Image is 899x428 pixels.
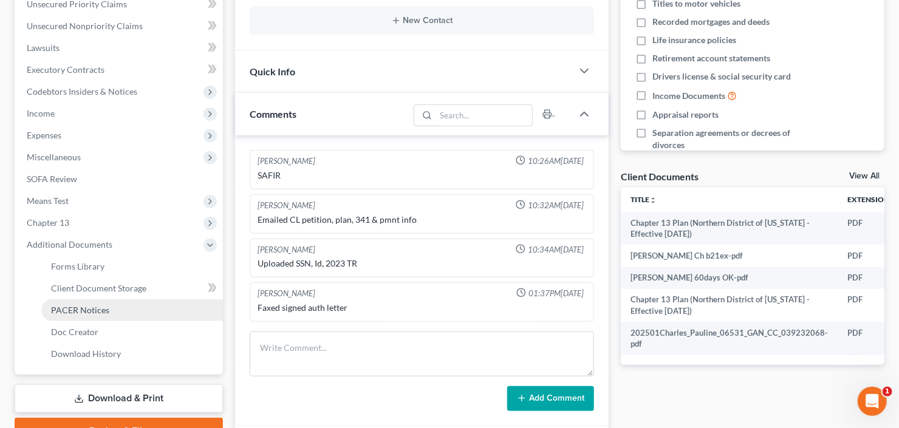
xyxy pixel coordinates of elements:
span: Executory Contracts [27,64,104,75]
div: [PERSON_NAME] [258,288,315,299]
span: Client Document Storage [51,283,146,293]
a: Extensionunfold_more [847,195,897,204]
div: Emailed CL petition, plan, 341 & pmnt info [258,214,586,226]
span: Lawsuits [27,42,60,53]
span: Quick Info [250,66,295,77]
span: SOFA Review [27,174,77,184]
a: Lawsuits [17,37,223,59]
a: Unsecured Nonpriority Claims [17,15,223,37]
button: New Contact [259,16,584,25]
span: Download History [51,348,121,359]
td: Chapter 13 Plan (Northern District of [US_STATE] - Effective [DATE]) [621,289,838,322]
span: Expenses [27,130,61,140]
a: PACER Notices [41,299,223,321]
input: Search... [436,105,533,126]
span: Forms Library [51,261,104,271]
span: 01:37PM[DATE] [528,288,584,299]
i: unfold_more [649,197,657,204]
td: [PERSON_NAME] 60days OK-pdf [621,267,838,289]
td: [PERSON_NAME] Ch b21ex-pdf [621,245,838,267]
span: 10:34AM[DATE] [528,244,584,256]
span: Comments [250,108,296,120]
a: Client Document Storage [41,277,223,299]
div: [PERSON_NAME] [258,155,315,167]
span: Retirement account statements [652,52,770,64]
span: Doc Creator [51,327,98,337]
span: 10:26AM[DATE] [528,155,584,167]
div: Faxed signed auth letter [258,302,586,314]
span: Miscellaneous [27,152,81,162]
a: View All [849,172,880,180]
iframe: Intercom live chat [858,387,887,416]
span: Unsecured Nonpriority Claims [27,21,143,31]
span: Additional Documents [27,239,112,250]
a: Titleunfold_more [631,195,657,204]
span: Chapter 13 [27,217,69,228]
div: Client Documents [621,170,699,183]
a: Download History [41,343,223,365]
td: Chapter 13 Plan (Northern District of [US_STATE] - Effective [DATE]) [621,212,838,245]
div: [PERSON_NAME] [258,200,315,211]
span: Appraisal reports [652,109,719,121]
span: Drivers license & social security card [652,70,791,83]
span: Income Documents [652,90,725,102]
span: Codebtors Insiders & Notices [27,86,137,97]
td: 202501Charles_Pauline_06531_GAN_CC_039232068-pdf [621,322,838,355]
a: Executory Contracts [17,59,223,81]
span: Recorded mortgages and deeds [652,16,770,28]
a: Forms Library [41,256,223,277]
a: Doc Creator [41,321,223,343]
span: Means Test [27,195,69,206]
span: PACER Notices [51,305,109,315]
span: Separation agreements or decrees of divorces [652,127,808,151]
a: Download & Print [15,384,223,413]
span: Life insurance policies [652,34,736,46]
div: Uploaded SSN, Id, 2023 TR [258,257,586,270]
div: [PERSON_NAME] [258,244,315,256]
div: SAFIR [258,169,586,182]
span: 10:32AM[DATE] [528,200,584,211]
a: SOFA Review [17,168,223,190]
span: 1 [883,387,892,396]
span: Income [27,108,55,118]
button: Add Comment [507,386,594,412]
